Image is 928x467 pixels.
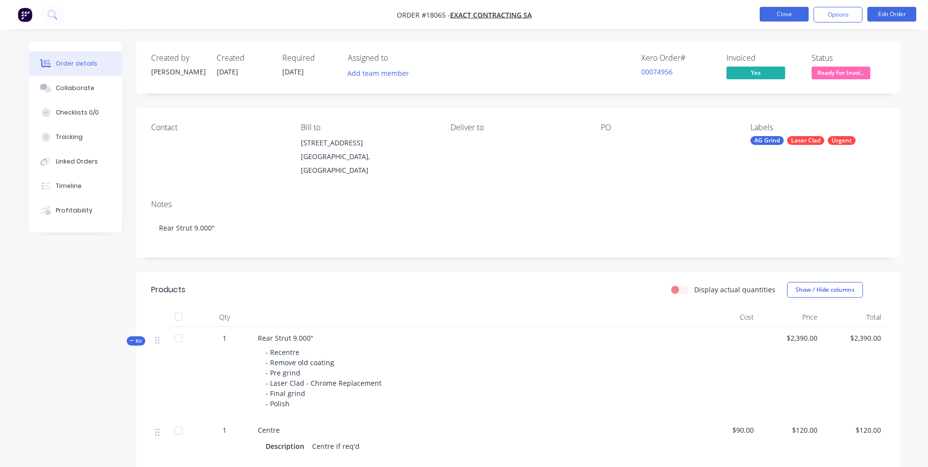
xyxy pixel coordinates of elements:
[151,123,285,132] div: Contact
[56,84,94,93] div: Collaborate
[694,307,758,327] div: Cost
[127,336,145,346] div: Kit
[282,67,304,76] span: [DATE]
[762,425,817,435] span: $120.00
[29,51,122,76] button: Order details
[29,100,122,125] button: Checklists 0/0
[397,10,450,20] span: Order #18065 -
[787,282,863,298] button: Show / Hide columns
[266,439,308,453] div: Description
[825,425,881,435] span: $120.00
[18,7,32,22] img: Factory
[867,7,916,22] button: Edit Order
[56,108,99,117] div: Checklists 0/0
[758,307,821,327] div: Price
[151,53,205,63] div: Created by
[750,123,884,132] div: Labels
[29,198,122,223] button: Profitability
[451,123,585,132] div: Deliver to
[223,333,226,343] span: 1
[750,136,784,145] div: AG Grind
[698,425,754,435] span: $90.00
[812,53,885,63] div: Status
[301,136,435,177] div: [STREET_ADDRESS][GEOGRAPHIC_DATA], [GEOGRAPHIC_DATA]
[217,53,271,63] div: Created
[130,337,142,345] span: Kit
[787,136,824,145] div: Laser Clad
[301,123,435,132] div: Bill to
[266,348,382,408] span: - Recentre - Remove old coating - Pre grind - Laser Clad - Chrome Replacement - Final grind - Polish
[56,59,97,68] div: Order details
[29,174,122,198] button: Timeline
[825,333,881,343] span: $2,390.00
[195,307,254,327] div: Qty
[348,67,414,80] button: Add team member
[301,150,435,177] div: [GEOGRAPHIC_DATA], [GEOGRAPHIC_DATA]
[217,67,238,76] span: [DATE]
[812,67,870,79] span: Ready For Invoi...
[601,123,735,132] div: PO
[308,439,363,453] div: Centre if req'd
[694,284,775,295] label: Display actual quantities
[641,53,715,63] div: Xero Order #
[151,213,885,243] div: Rear Strut 9.000"
[56,206,92,215] div: Profitability
[348,53,446,63] div: Assigned to
[29,149,122,174] button: Linked Orders
[726,67,785,79] span: Yes
[828,136,856,145] div: Urgent
[29,76,122,100] button: Collaborate
[282,53,336,63] div: Required
[258,333,314,343] span: Rear Strut 9.000"
[29,125,122,149] button: Tracking
[762,333,817,343] span: $2,390.00
[151,200,885,209] div: Notes
[814,7,862,23] button: Options
[56,133,83,141] div: Tracking
[223,425,226,435] span: 1
[56,157,98,166] div: Linked Orders
[726,53,800,63] div: Invoiced
[56,182,82,190] div: Timeline
[258,425,280,435] span: Centre
[641,67,673,76] a: 00074956
[342,67,414,80] button: Add team member
[760,7,809,22] button: Close
[301,136,435,150] div: [STREET_ADDRESS]
[821,307,885,327] div: Total
[450,10,532,20] a: Exact Contracting SA
[151,284,185,296] div: Products
[812,67,870,81] button: Ready For Invoi...
[151,67,205,77] div: [PERSON_NAME]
